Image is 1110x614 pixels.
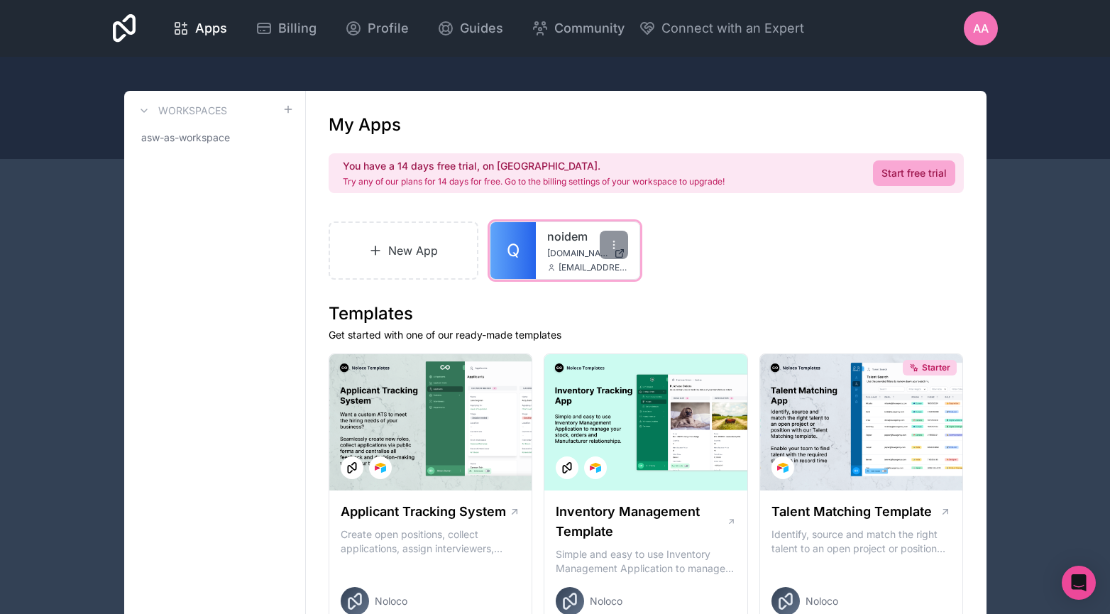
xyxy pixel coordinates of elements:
h1: Talent Matching Template [771,502,932,522]
div: Open Intercom Messenger [1062,566,1096,600]
p: Get started with one of our ready-made templates [329,328,964,342]
span: Noloco [590,594,622,608]
span: Q [507,239,520,262]
a: Workspaces [136,102,227,119]
span: asw-as-workspace [141,131,230,145]
img: Airtable Logo [590,462,601,473]
span: Guides [460,18,503,38]
button: Connect with an Expert [639,18,804,38]
h2: You have a 14 days free trial, on [GEOGRAPHIC_DATA]. [343,159,725,173]
span: AA [973,20,989,37]
img: Airtable Logo [777,462,788,473]
img: Airtable Logo [375,462,386,473]
a: New App [329,221,479,280]
span: [EMAIL_ADDRESS][DOMAIN_NAME] [559,262,628,273]
span: Noloco [375,594,407,608]
a: Apps [161,13,238,44]
p: Create open positions, collect applications, assign interviewers, centralise candidate feedback a... [341,527,521,556]
h1: Inventory Management Template [556,502,726,542]
h1: Templates [329,302,964,325]
span: Profile [368,18,409,38]
a: Q [490,222,536,279]
a: Start free trial [873,160,955,186]
a: noidem [547,228,628,245]
p: Simple and easy to use Inventory Management Application to manage your stock, orders and Manufact... [556,547,736,576]
span: [DOMAIN_NAME] [547,248,608,259]
p: Identify, source and match the right talent to an open project or position with our Talent Matchi... [771,527,952,556]
a: Billing [244,13,328,44]
a: Profile [334,13,420,44]
span: Apps [195,18,227,38]
span: Billing [278,18,317,38]
span: Starter [922,362,950,373]
a: asw-as-workspace [136,125,294,150]
a: [DOMAIN_NAME] [547,248,628,259]
h1: Applicant Tracking System [341,502,506,522]
a: Guides [426,13,515,44]
a: Community [520,13,636,44]
h3: Workspaces [158,104,227,118]
p: Try any of our plans for 14 days for free. Go to the billing settings of your workspace to upgrade! [343,176,725,187]
h1: My Apps [329,114,401,136]
span: Connect with an Expert [661,18,804,38]
span: Noloco [806,594,838,608]
span: Community [554,18,625,38]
